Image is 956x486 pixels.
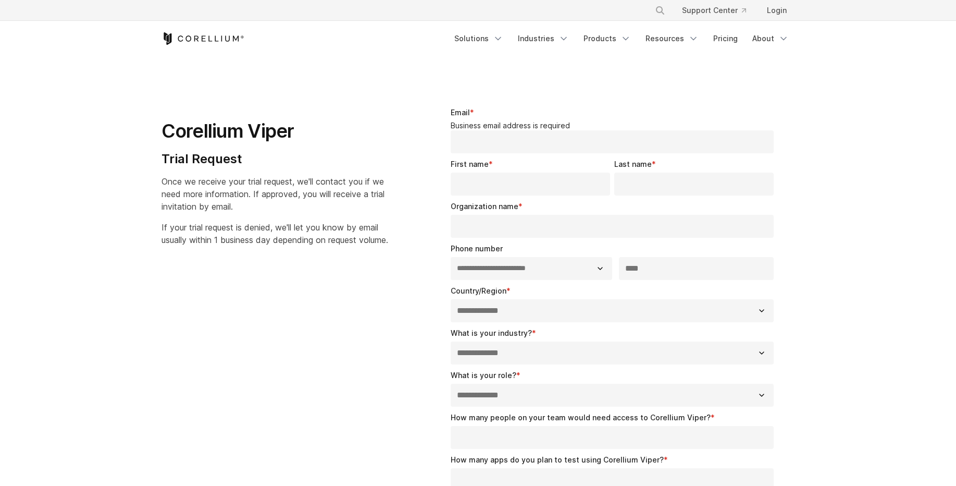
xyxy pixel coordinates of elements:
[451,413,711,422] span: How many people on your team would need access to Corellium Viper?
[162,176,384,212] span: Once we receive your trial request, we'll contact you if we need more information. If approved, y...
[162,222,388,245] span: If your trial request is denied, we'll let you know by email usually within 1 business day depend...
[451,371,516,380] span: What is your role?
[451,286,506,295] span: Country/Region
[512,29,575,48] a: Industries
[451,244,503,253] span: Phone number
[448,29,795,48] div: Navigation Menu
[674,1,754,20] a: Support Center
[642,1,795,20] div: Navigation Menu
[577,29,637,48] a: Products
[651,1,669,20] button: Search
[746,29,795,48] a: About
[451,108,470,117] span: Email
[759,1,795,20] a: Login
[451,121,778,130] legend: Business email address is required
[451,455,664,464] span: How many apps do you plan to test using Corellium Viper?
[451,160,489,168] span: First name
[639,29,705,48] a: Resources
[707,29,744,48] a: Pricing
[162,32,244,45] a: Corellium Home
[451,202,518,211] span: Organization name
[614,160,652,168] span: Last name
[162,151,388,167] h4: Trial Request
[451,329,532,337] span: What is your industry?
[448,29,510,48] a: Solutions
[162,119,388,143] h1: Corellium Viper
